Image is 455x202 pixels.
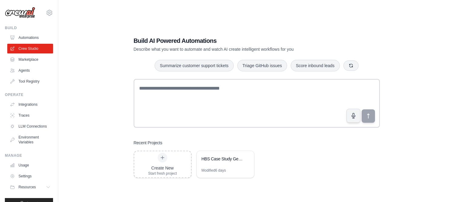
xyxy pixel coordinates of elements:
button: Score inbound leads [291,60,340,71]
a: Crew Studio [7,44,53,53]
h3: Recent Projects [134,140,162,146]
div: Modified 6 days [202,168,226,173]
img: Logo [5,7,35,19]
span: Resources [18,185,36,190]
a: Marketplace [7,55,53,64]
div: Operate [5,92,53,97]
button: Summarize customer support tickets [155,60,233,71]
div: Build [5,26,53,30]
a: LLM Connections [7,122,53,131]
a: Agents [7,66,53,75]
button: Resources [7,182,53,192]
div: HBS Case Study Generator [202,156,243,162]
a: Tool Registry [7,77,53,86]
p: Describe what you want to automate and watch AI create intelligent workflows for you [134,46,337,52]
button: Get new suggestions [343,60,359,71]
a: Usage [7,160,53,170]
div: Create New [148,165,177,171]
a: Integrations [7,100,53,109]
div: Manage [5,153,53,158]
a: Settings [7,171,53,181]
a: Traces [7,111,53,120]
a: Automations [7,33,53,43]
button: Click to speak your automation idea [346,109,360,123]
h1: Build AI Powered Automations [134,36,337,45]
a: Environment Variables [7,132,53,147]
div: Start fresh project [148,171,177,176]
button: Triage GitHub issues [237,60,287,71]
